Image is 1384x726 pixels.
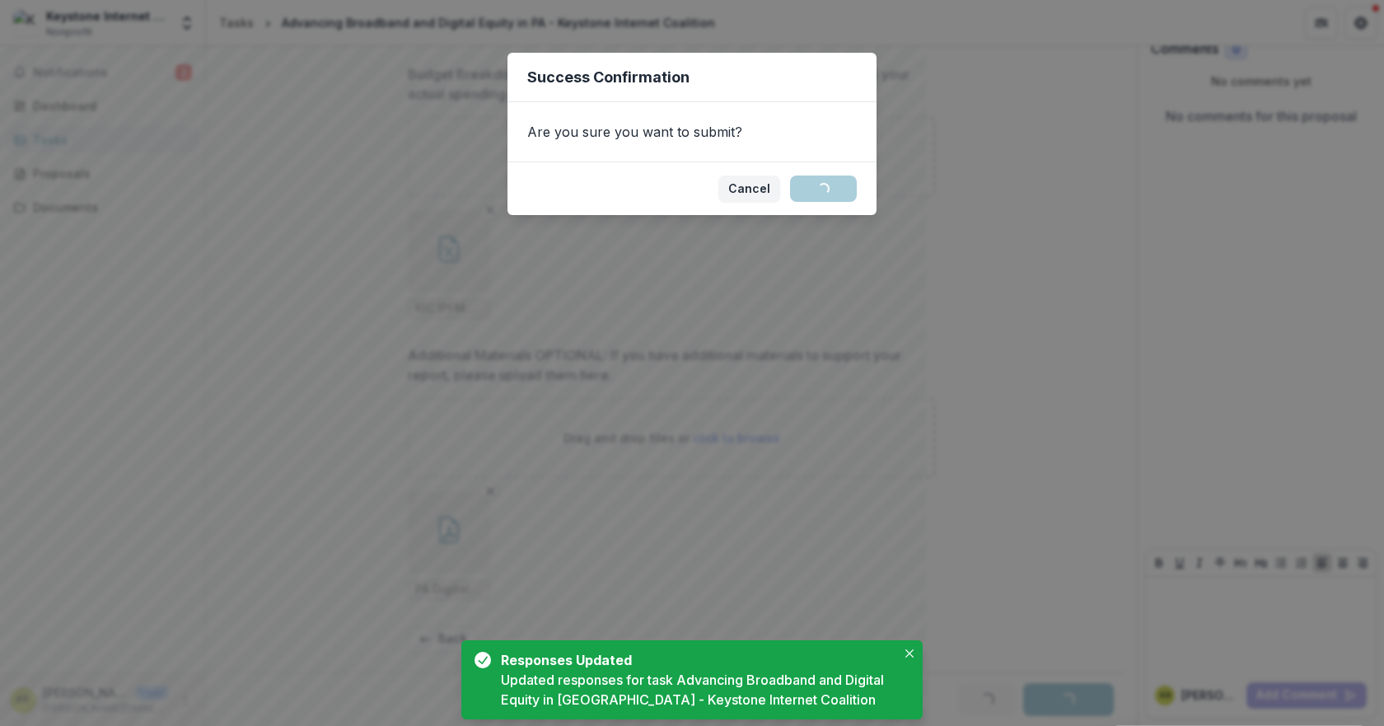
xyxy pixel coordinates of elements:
button: Close [900,644,919,663]
header: Success Confirmation [507,53,877,102]
div: Updated responses for task Advancing Broadband and Digital Equity in [GEOGRAPHIC_DATA] - Keystone... [501,670,896,710]
button: Cancel [718,176,780,202]
div: Are you sure you want to submit? [507,102,877,162]
div: Responses Updated [501,650,890,670]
